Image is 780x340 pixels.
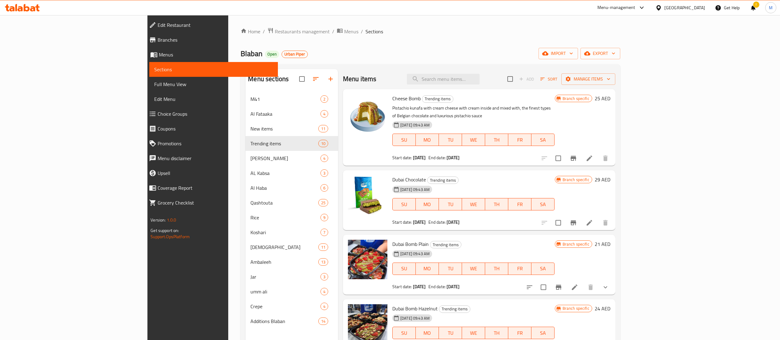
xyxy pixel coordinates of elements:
span: M [769,4,773,11]
a: Coverage Report [144,180,278,195]
span: TU [441,200,460,209]
span: Koshari [250,229,320,236]
button: WE [462,327,485,339]
div: [DEMOGRAPHIC_DATA]11 [246,240,338,255]
button: TU [439,134,462,146]
span: Additions Blaban [250,317,318,325]
span: SU [395,200,413,209]
span: 3 [321,274,328,280]
span: Add item [517,74,536,84]
div: items [318,243,328,251]
span: [PERSON_NAME] [250,155,320,162]
span: TU [441,135,460,144]
button: Branch-specific-item [566,151,581,166]
div: AL Kabsa3 [246,166,338,180]
span: 4 [321,289,328,295]
b: [DATE] [413,283,426,291]
span: Restaurants management [275,28,330,35]
span: Select section [504,73,517,85]
span: FR [511,200,529,209]
button: show more [598,280,613,295]
span: Cheese Bomb [392,94,421,103]
button: MO [416,198,439,210]
div: items [318,258,328,266]
span: SU [395,264,413,273]
div: items [318,317,328,325]
span: import [543,50,573,57]
span: Crepe [250,303,320,310]
span: Sort items [536,74,561,84]
span: Jar [250,273,320,280]
span: Ambaleeh [250,258,318,266]
div: Trending items [250,140,318,147]
div: items [320,229,328,236]
div: items [320,288,328,295]
button: TU [439,263,462,275]
div: Al Haba6 [246,180,338,195]
span: Select to update [537,281,550,294]
a: Edit Restaurant [144,18,278,32]
span: Trending items [430,241,461,248]
span: Choice Groups [158,110,273,118]
div: Qashtouta25 [246,195,338,210]
span: Branch specific [560,241,592,247]
div: umm ali4 [246,284,338,299]
button: Branch-specific-item [551,280,566,295]
span: Version: [151,216,166,224]
nav: Menu sections [246,89,338,331]
span: 3 [321,170,328,176]
div: Trending items [439,305,470,313]
a: Support.OpsPlatform [151,233,190,241]
div: Al Fataaka4 [246,106,338,121]
button: MO [416,327,439,339]
span: export [585,50,615,57]
span: Select to update [552,152,565,165]
div: New items11 [246,121,338,136]
div: Trending items [422,95,453,103]
button: WE [462,134,485,146]
button: export [580,48,620,59]
span: Al Haba [250,184,320,192]
span: Promotions [158,140,273,147]
button: SA [531,198,555,210]
span: TH [488,329,506,338]
div: items [318,199,328,206]
img: Dubai Bomb Plain [348,240,387,279]
a: Menus [337,27,358,35]
a: Grocery Checklist [144,195,278,210]
span: TH [488,264,506,273]
button: TH [485,327,508,339]
span: End date: [428,154,446,162]
a: Sections [149,62,278,77]
span: Branches [158,36,273,44]
img: Cheese Bomb [348,94,387,134]
span: Select to update [552,216,565,229]
div: Ambaleeh13 [246,255,338,269]
button: SU [392,134,416,146]
div: umm ali [250,288,320,295]
span: Qashtouta [250,199,318,206]
button: FR [508,263,531,275]
span: Dubai Chocolate [392,175,426,184]
img: Dubai Chocolate [348,175,387,215]
span: TH [488,200,506,209]
nav: breadcrumb [241,27,620,35]
span: 10 [319,141,328,147]
span: Rice [250,214,320,221]
span: 4 [321,155,328,161]
span: Edit Restaurant [158,21,273,29]
span: Branch specific [560,305,592,311]
span: MO [418,329,436,338]
button: Sort [539,74,559,84]
span: [DATE] 09:43 AM [398,251,432,257]
button: SU [392,327,416,339]
div: Trending items [430,241,461,248]
a: Upsell [144,166,278,180]
button: delete [598,151,613,166]
p: Pistachio kunafa with cream cheese with cream inside and mixed with, the finest types of Belgian ... [392,104,555,120]
span: Get support on: [151,226,179,234]
a: Menu disclaimer [144,151,278,166]
button: delete [598,215,613,230]
button: MO [416,263,439,275]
